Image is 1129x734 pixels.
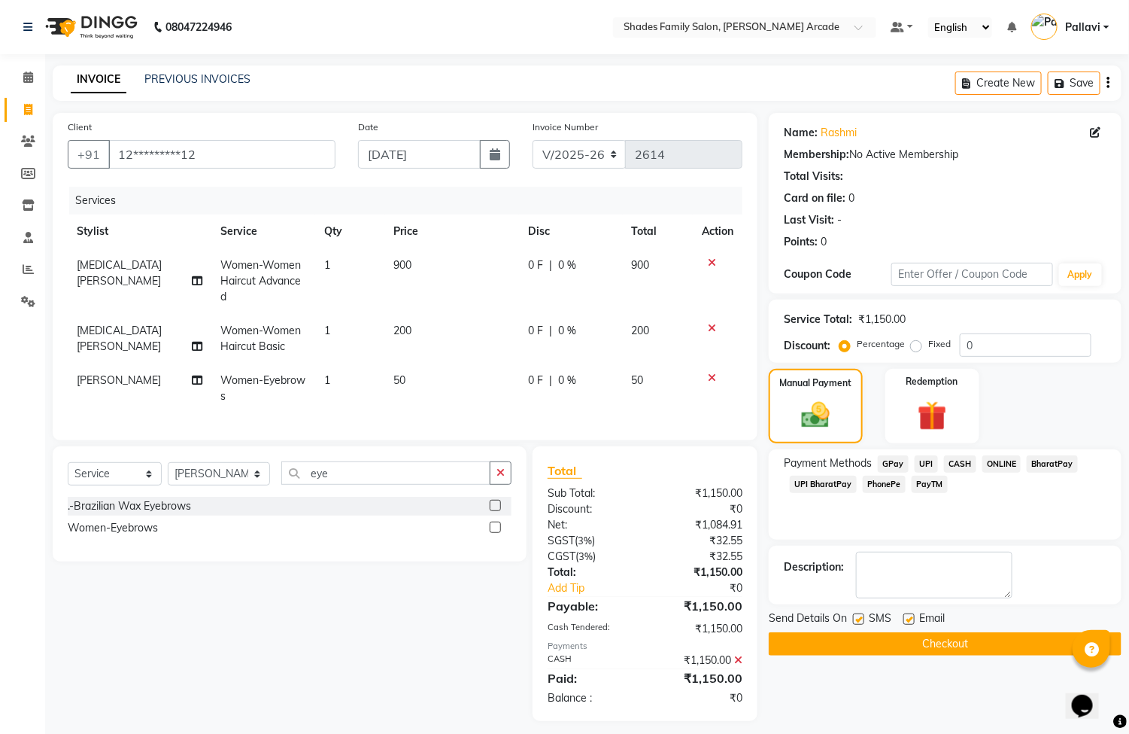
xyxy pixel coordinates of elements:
[645,653,754,669] div: ₹1,150.00
[982,455,1021,473] span: ONLINE
[558,373,576,388] span: 0 %
[77,373,161,387] span: [PERSON_NAME]
[536,597,645,615] div: Payable:
[68,520,158,536] div: Women-Eyebrows
[68,498,191,514] div: .-Brazilian Wax Eyebrows
[68,140,110,169] button: +91
[632,324,650,337] span: 200
[536,501,645,517] div: Discount:
[632,258,650,272] span: 900
[858,312,906,327] div: ₹1,150.00
[71,66,126,93] a: INVOICE
[549,257,552,273] span: |
[394,258,412,272] span: 900
[69,187,754,215] div: Services
[519,215,622,248] th: Disc
[324,258,330,272] span: 1
[869,611,891,629] span: SMS
[68,215,211,248] th: Stylist
[793,399,838,431] img: _cash.svg
[548,640,742,653] div: Payments
[220,324,301,353] span: Women-Women Haircut Basic
[769,611,847,629] span: Send Details On
[548,534,575,547] span: SGST
[144,72,250,86] a: PREVIOUS INVOICES
[1048,72,1100,95] button: Save
[645,621,754,637] div: ₹1,150.00
[1066,674,1114,719] iframe: chat widget
[784,147,849,163] div: Membership:
[528,257,543,273] span: 0 F
[784,190,845,206] div: Card on file:
[528,373,543,388] span: 0 F
[784,266,891,282] div: Coupon Code
[578,535,592,547] span: 3%
[784,312,852,327] div: Service Total:
[533,120,598,134] label: Invoice Number
[645,549,754,565] div: ₹32.55
[385,215,520,248] th: Price
[536,565,645,580] div: Total:
[906,375,958,388] label: Redemption
[912,476,948,493] span: PayTM
[645,517,754,533] div: ₹1,084.91
[623,215,693,248] th: Total
[915,455,938,473] span: UPI
[315,215,384,248] th: Qty
[784,147,1106,163] div: No Active Membership
[558,257,576,273] span: 0 %
[780,376,852,390] label: Manual Payment
[578,550,593,562] span: 3%
[645,501,754,517] div: ₹0
[821,234,827,250] div: 0
[220,373,305,403] span: Women-Eyebrows
[891,263,1052,286] input: Enter Offer / Coupon Code
[848,190,854,206] div: 0
[549,373,552,388] span: |
[784,212,834,228] div: Last Visit:
[645,690,754,706] div: ₹0
[1031,14,1058,40] img: Pallavi
[784,338,830,354] div: Discount:
[536,486,645,501] div: Sub Total:
[784,169,843,184] div: Total Visits:
[68,120,92,134] label: Client
[909,397,956,434] img: _gift.svg
[790,476,857,493] span: UPI BharatPay
[1065,20,1100,35] span: Pallavi
[693,215,742,248] th: Action
[944,455,976,473] span: CASH
[837,212,842,228] div: -
[536,669,645,687] div: Paid:
[645,486,754,501] div: ₹1,150.00
[784,234,818,250] div: Points:
[536,580,663,596] a: Add Tip
[919,611,945,629] span: Email
[77,324,162,353] span: [MEDICAL_DATA][PERSON_NAME]
[878,455,909,473] span: GPay
[857,337,905,351] label: Percentage
[394,324,412,337] span: 200
[358,120,378,134] label: Date
[536,690,645,706] div: Balance :
[955,72,1042,95] button: Create New
[549,323,552,339] span: |
[821,125,857,141] a: Rashmi
[1059,263,1102,286] button: Apply
[528,323,543,339] span: 0 F
[220,258,301,303] span: Women-Women Haircut Advanced
[324,324,330,337] span: 1
[536,621,645,637] div: Cash Tendered:
[645,533,754,549] div: ₹32.55
[863,476,906,493] span: PhonePe
[536,533,645,549] div: ( )
[77,258,162,288] span: [MEDICAL_DATA][PERSON_NAME]
[536,549,645,565] div: ( )
[928,337,951,351] label: Fixed
[645,669,754,687] div: ₹1,150.00
[632,373,644,387] span: 50
[663,580,754,596] div: ₹0
[645,565,754,580] div: ₹1,150.00
[394,373,406,387] span: 50
[784,125,818,141] div: Name:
